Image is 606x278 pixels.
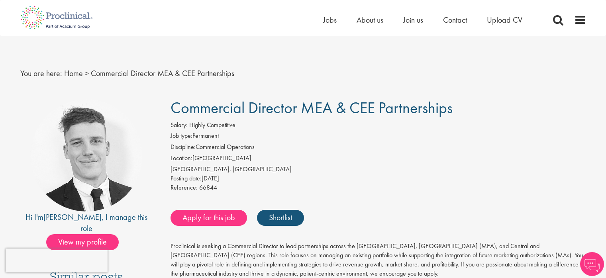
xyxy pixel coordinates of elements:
img: Chatbot [580,252,604,276]
label: Location: [171,154,192,163]
iframe: reCAPTCHA [6,249,108,272]
div: Hi I'm , I manage this role [20,211,153,234]
a: Jobs [323,15,337,25]
label: Salary: [171,121,188,130]
a: Upload CV [487,15,522,25]
label: Discipline: [171,143,196,152]
div: [DATE] [171,174,586,183]
span: You are here: [20,68,62,78]
span: Commercial Director MEA & CEE Partnerships [171,98,453,118]
a: About us [357,15,383,25]
a: breadcrumb link [64,68,83,78]
li: [GEOGRAPHIC_DATA] [171,154,586,165]
a: View my profile [46,236,127,246]
span: 66844 [199,183,217,192]
p: Proclinical is seeking a Commercial Director to lead partnerships across the [GEOGRAPHIC_DATA], [... [171,242,586,278]
span: Posting date: [171,174,202,182]
span: Highly Competitive [189,121,235,129]
a: Apply for this job [171,210,247,226]
span: > [85,68,89,78]
li: Commercial Operations [171,143,586,154]
div: [GEOGRAPHIC_DATA], [GEOGRAPHIC_DATA] [171,165,586,174]
img: imeage of recruiter Nicolas Daniel [30,99,143,211]
a: Join us [403,15,423,25]
li: Permanent [171,131,586,143]
label: Job type: [171,131,192,141]
label: Reference: [171,183,198,192]
span: View my profile [46,234,119,250]
span: Commercial Director MEA & CEE Partnerships [91,68,234,78]
a: Contact [443,15,467,25]
a: [PERSON_NAME] [43,212,102,222]
a: Shortlist [257,210,304,226]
